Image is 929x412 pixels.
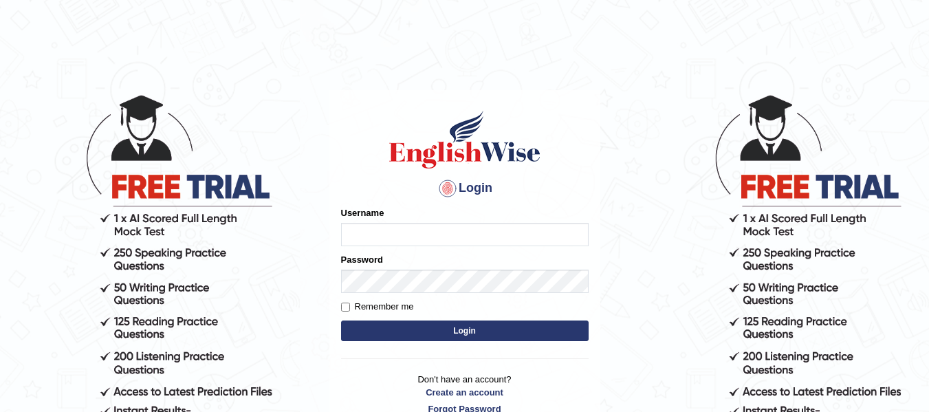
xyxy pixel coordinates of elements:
label: Username [341,206,384,219]
input: Remember me [341,303,350,312]
img: Logo of English Wise sign in for intelligent practice with AI [386,109,543,171]
h4: Login [341,177,589,199]
label: Password [341,253,383,266]
label: Remember me [341,300,414,314]
button: Login [341,321,589,341]
a: Create an account [341,386,589,399]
